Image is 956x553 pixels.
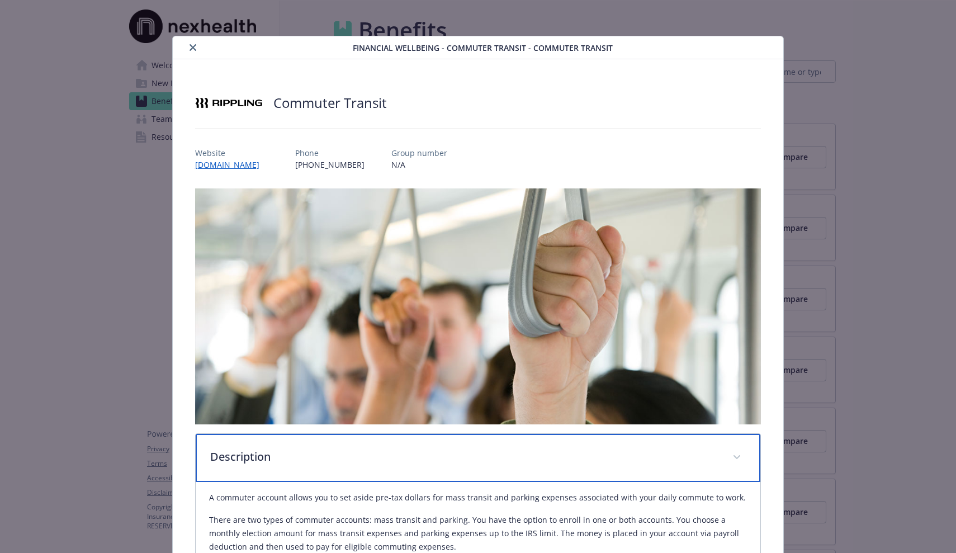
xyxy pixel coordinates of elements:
[209,491,747,504] p: A commuter account allows you to set aside pre-tax dollars for mass transit and parking expenses ...
[195,147,268,159] p: Website
[391,159,447,171] p: N/A
[186,41,200,54] button: close
[210,448,719,465] p: Description
[195,159,268,170] a: [DOMAIN_NAME]
[196,434,760,482] div: Description
[273,93,387,112] h2: Commuter Transit
[195,86,262,120] img: Rippling
[195,188,761,424] img: banner
[295,159,365,171] p: [PHONE_NUMBER]
[295,147,365,159] p: Phone
[353,42,613,54] span: Financial Wellbeing - Commuter Transit - Commuter Transit
[391,147,447,159] p: Group number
